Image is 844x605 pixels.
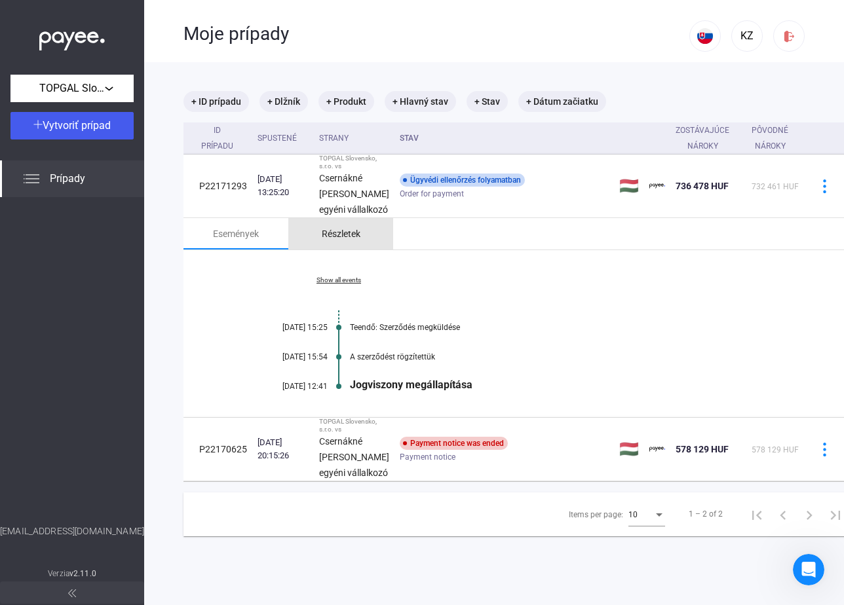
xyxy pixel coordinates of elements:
[50,171,85,187] span: Prípady
[752,445,799,454] span: 578 129 HUF
[21,243,80,251] div: Gréta • [DATE]
[259,91,308,112] mat-chip: + Dlžník
[24,171,39,187] img: list.svg
[183,91,249,112] mat-chip: + ID prípadu
[689,20,721,52] button: SK
[811,435,838,463] button: more-blue
[10,167,215,240] div: [PERSON_NAME]!Köszönjük, hogy írt nekünk. Utána nézek az ügyének és jelentkezni fogok a válasszal...
[183,155,252,218] td: P22171293
[10,167,252,264] div: Gréta says…
[41,429,52,439] button: Gif picker
[10,264,252,282] div: [DATE]
[400,437,508,450] div: Payment notice was ended
[796,501,822,527] button: Next page
[64,7,92,16] h1: Gréta
[249,276,429,284] a: Show all events
[614,155,644,218] td: 🇭🇺
[43,119,111,132] span: Vytvoriť prípad
[770,501,796,527] button: Previous page
[518,91,606,112] mat-chip: + Dátum začiatku
[628,510,638,519] span: 10
[9,5,33,30] button: go back
[81,139,199,151] div: joined the conversation
[731,20,763,52] button: KZ
[319,130,389,146] div: Strany
[319,418,389,433] div: TOPGAL Slovensko, s.r.o. vs
[10,137,252,167] div: Gréta says…
[205,5,230,30] button: Home
[676,122,729,154] div: Zostávajúce nároky
[752,122,800,154] div: Pôvodné nároky
[68,589,76,597] img: arrow-double-left-grey.svg
[58,105,241,119] div: Köszönöm a tájékoztatást előre is.
[400,186,464,202] span: Order for payment
[752,122,788,154] div: Pôvodné nároky
[64,16,122,29] p: Active 7h ago
[689,506,723,522] div: 1 – 2 of 2
[69,569,96,578] strong: v2.11.0
[213,226,259,242] div: Események
[21,194,204,232] div: Köszönjük, hogy írt nekünk. Utána nézek az ügyének és jelentkezni fogok a válasszal.
[62,429,73,439] button: Upload attachment
[744,501,770,527] button: First page
[183,418,252,481] td: P22170625
[350,378,788,391] div: Jogviszony megállapítása
[649,178,665,194] img: payee-logo
[319,130,349,146] div: Strany
[249,352,328,361] div: [DATE] 15:54
[752,182,799,191] span: 732 461 HUF
[319,173,389,215] strong: Csernákné [PERSON_NAME] egyéni vállalkozó
[230,5,254,29] div: Close
[811,172,838,200] button: more-blue
[199,122,247,154] div: ID prípadu
[818,443,832,456] img: more-blue
[81,141,105,150] b: Gréta
[20,429,31,439] button: Emoji picker
[676,181,729,191] span: 736 478 HUF
[322,226,360,242] div: Részletek
[628,506,665,522] mat-select: Items per page:
[318,91,374,112] mat-chip: + Produkt
[649,441,665,457] img: payee-logo
[258,130,309,146] div: Spustené
[83,429,94,439] button: Start recording
[11,401,251,424] textarea: Message…
[400,174,525,187] div: Ügyvédi ellenőrzés folyamatban
[394,122,614,155] th: Stav
[793,554,824,585] iframe: Intercom live chat
[258,130,297,146] div: Spustené
[350,352,788,361] div: A szerződést rögzítettük
[47,282,252,400] div: Kedves Gréta, él a szolgáltatásuk? Számíthatunk arra, hogy legalább válaszra méltatnak? A kommuni...
[10,282,252,416] div: Korcsmáros says…
[249,323,328,332] div: [DATE] 15:25
[319,436,389,478] strong: Csernákné [PERSON_NAME] egyéni vállalkozó
[676,122,741,154] div: Zostávajúce nároky
[58,289,241,392] div: Kedves Gréta, él a szolgáltatásuk? Számíthatunk arra, hogy legalább válaszra méltatnak? A kommuni...
[258,436,309,462] div: [DATE] 20:15:26
[676,444,729,454] span: 578 129 HUF
[10,112,134,139] button: Vytvoriť prípad
[39,81,105,96] span: TOPGAL Slovensko, s.r.o.
[21,175,204,188] div: [PERSON_NAME]!
[199,122,235,154] div: ID prípadu
[39,24,105,51] img: white-payee-white-dot.svg
[400,449,455,465] span: Payment notice
[33,120,43,129] img: plus-white.svg
[773,20,805,52] button: logout-red
[614,418,644,481] td: 🇭🇺
[225,424,246,445] button: Send a message…
[467,91,508,112] mat-chip: + Stav
[350,323,788,332] div: Teendő: Szerződés megküldése
[782,29,796,43] img: logout-red
[818,179,832,193] img: more-blue
[64,139,77,152] img: Profile image for Gréta
[258,173,309,199] div: [DATE] 13:25:20
[736,28,758,44] div: KZ
[249,382,328,391] div: [DATE] 12:41
[385,91,456,112] mat-chip: + Hlavný stav
[58,60,241,99] div: A weben komunikált infó szerint 5 napon belül kiküldésre kerül a dokumentum...
[37,7,58,28] img: Profile image for Gréta
[319,155,389,170] div: TOPGAL Slovensko, s.r.o. vs
[697,28,713,44] img: SK
[10,75,134,102] button: TOPGAL Slovensko, s.r.o.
